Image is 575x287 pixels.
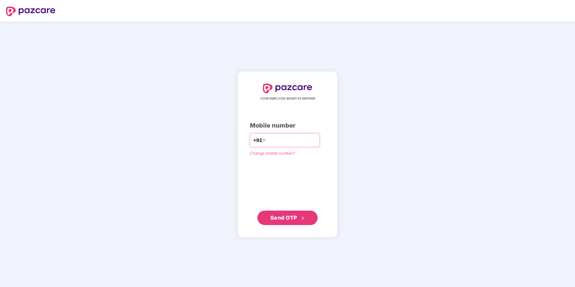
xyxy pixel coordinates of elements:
[301,216,305,220] span: double-right
[262,138,266,142] span: down
[250,151,295,156] a: Change mobile number?
[253,137,262,144] span: +91
[260,96,315,101] span: YOUR EMPLOYEE BENEFITS PARTNER
[250,121,325,130] div: Mobile number
[263,84,312,93] img: logo
[257,211,318,225] button: Send OTPdouble-right
[270,214,297,221] span: Send OTP
[6,7,55,16] img: logo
